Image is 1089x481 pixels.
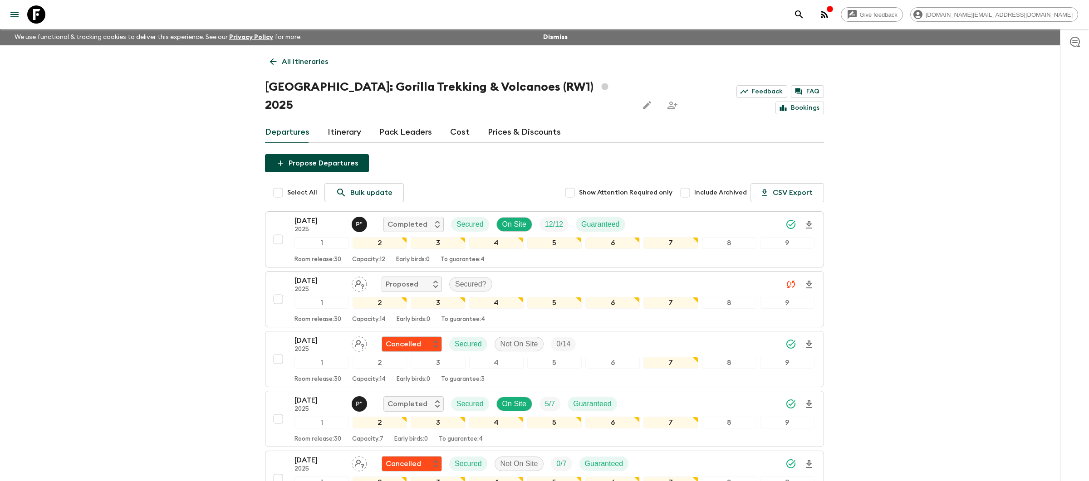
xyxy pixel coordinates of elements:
[785,458,796,469] svg: Synced Successfully
[469,417,524,428] div: 4
[386,279,418,290] p: Proposed
[411,297,465,309] div: 3
[294,406,344,413] p: 2025
[265,331,824,387] button: [DATE]2025Assign pack leaderFlash Pack cancellationSecuredNot On SiteTrip Fill123456789Room relea...
[439,436,483,443] p: To guarantee: 4
[397,376,430,383] p: Early birds: 0
[441,316,485,323] p: To guarantee: 4
[265,121,309,143] a: Departures
[294,316,341,323] p: Room release: 30
[804,399,814,410] svg: Download Onboarding
[581,219,620,230] p: Guaranteed
[324,183,404,202] a: Bulk update
[495,337,544,351] div: Not On Site
[294,417,349,428] div: 1
[294,297,349,309] div: 1
[545,219,563,230] p: 12 / 12
[556,339,570,350] p: 0 / 14
[265,154,369,172] button: Propose Departures
[585,458,623,469] p: Guaranteed
[382,336,442,352] div: Flash Pack cancellation
[910,7,1078,22] div: [DOMAIN_NAME][EMAIL_ADDRESS][DOMAIN_NAME]
[294,436,341,443] p: Room release: 30
[455,458,482,469] p: Secured
[702,417,756,428] div: 8
[294,335,344,346] p: [DATE]
[456,219,484,230] p: Secured
[785,398,796,409] svg: Synced Successfully
[451,397,489,411] div: Secured
[585,417,640,428] div: 6
[397,316,430,323] p: Early birds: 0
[352,256,385,263] p: Capacity: 12
[353,297,407,309] div: 2
[411,417,465,428] div: 3
[352,219,369,227] span: Pacifique "Pax" Girinshuti
[451,217,489,232] div: Secured
[540,217,569,232] div: Trip Fill
[441,256,485,263] p: To guarantee: 4
[804,279,814,290] svg: Download Onboarding
[469,297,524,309] div: 4
[573,398,612,409] p: Guaranteed
[702,357,756,369] div: 8
[496,217,532,232] div: On Site
[449,337,487,351] div: Secured
[11,29,305,45] p: We use functional & tracking cookies to deliver this experience. See our for more.
[379,121,432,143] a: Pack Leaders
[785,219,796,230] svg: Synced Successfully
[791,85,824,98] a: FAQ
[353,417,407,428] div: 2
[382,456,442,471] div: Flash Pack cancellation
[527,357,582,369] div: 5
[449,457,487,471] div: Secured
[469,237,524,249] div: 4
[760,237,814,249] div: 9
[450,121,470,143] a: Cost
[265,211,824,267] button: [DATE]2025Pacifique "Pax" GirinshutiCompletedSecuredOn SiteTrip FillGuaranteed123456789Room relea...
[527,237,582,249] div: 5
[352,436,383,443] p: Capacity: 7
[352,316,386,323] p: Capacity: 14
[585,357,640,369] div: 6
[449,277,492,292] div: Secured?
[638,96,656,114] button: Edit this itinerary
[294,346,344,353] p: 2025
[394,436,428,443] p: Early birds: 0
[488,121,561,143] a: Prices & Discounts
[579,188,672,197] span: Show Attention Required only
[352,399,369,406] span: Pacifique "Pax" Girinshuti
[411,357,465,369] div: 3
[282,56,328,67] p: All itineraries
[760,297,814,309] div: 9
[352,459,367,466] span: Assign pack leader
[760,357,814,369] div: 9
[541,31,570,44] button: Dismiss
[294,215,344,226] p: [DATE]
[804,459,814,470] svg: Download Onboarding
[441,376,485,383] p: To guarantee: 3
[455,279,486,290] p: Secured?
[556,458,566,469] p: 0 / 7
[396,256,430,263] p: Early birds: 0
[328,121,361,143] a: Itinerary
[352,279,367,287] span: Assign pack leader
[388,219,427,230] p: Completed
[495,457,544,471] div: Not On Site
[585,297,640,309] div: 6
[502,398,526,409] p: On Site
[694,188,747,197] span: Include Archived
[527,297,582,309] div: 5
[804,219,814,230] svg: Download Onboarding
[294,286,344,293] p: 2025
[855,11,903,18] span: Give feedback
[496,397,532,411] div: On Site
[545,398,555,409] p: 5 / 7
[229,34,273,40] a: Privacy Policy
[785,279,796,290] svg: Unable to sync - Check prices and secured
[643,357,698,369] div: 7
[663,96,682,114] span: Share this itinerary
[265,53,333,71] a: All itineraries
[585,237,640,249] div: 6
[294,357,349,369] div: 1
